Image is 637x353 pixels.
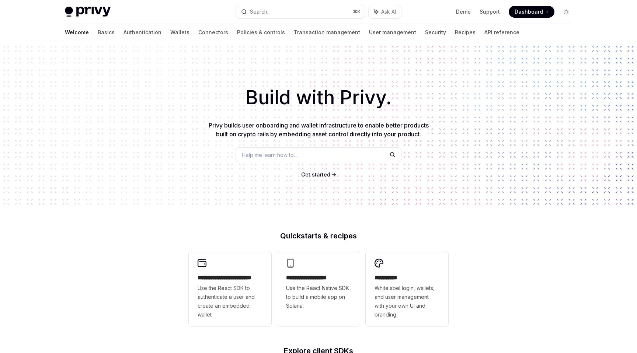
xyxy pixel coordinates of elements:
img: light logo [65,7,111,17]
a: Get started [301,171,330,178]
span: Ask AI [381,8,396,15]
a: Support [480,8,500,15]
a: Dashboard [509,6,554,18]
a: Recipes [455,24,476,41]
a: **** **** **** ***Use the React Native SDK to build a mobile app on Solana. [277,251,360,326]
a: Demo [456,8,471,15]
span: Use the React Native SDK to build a mobile app on Solana. [286,284,351,310]
a: Basics [98,24,115,41]
h2: Quickstarts & recipes [189,232,448,240]
span: ⌘ K [353,9,361,15]
a: Security [425,24,446,41]
a: **** *****Whitelabel login, wallets, and user management with your own UI and branding. [366,251,448,326]
a: User management [369,24,416,41]
a: Wallets [170,24,189,41]
button: Ask AI [369,5,401,18]
span: Whitelabel login, wallets, and user management with your own UI and branding. [375,284,439,319]
div: Search... [250,7,271,16]
span: Help me learn how to… [242,151,298,159]
a: Connectors [198,24,228,41]
button: Search...⌘K [236,5,365,18]
a: Transaction management [294,24,360,41]
a: Policies & controls [237,24,285,41]
a: API reference [484,24,519,41]
a: Welcome [65,24,89,41]
a: Authentication [123,24,161,41]
span: Use the React SDK to authenticate a user and create an embedded wallet. [198,284,262,319]
span: Privy builds user onboarding and wallet infrastructure to enable better products built on crypto ... [209,122,429,138]
h1: Build with Privy. [12,83,625,112]
span: Dashboard [515,8,543,15]
button: Toggle dark mode [560,6,572,18]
